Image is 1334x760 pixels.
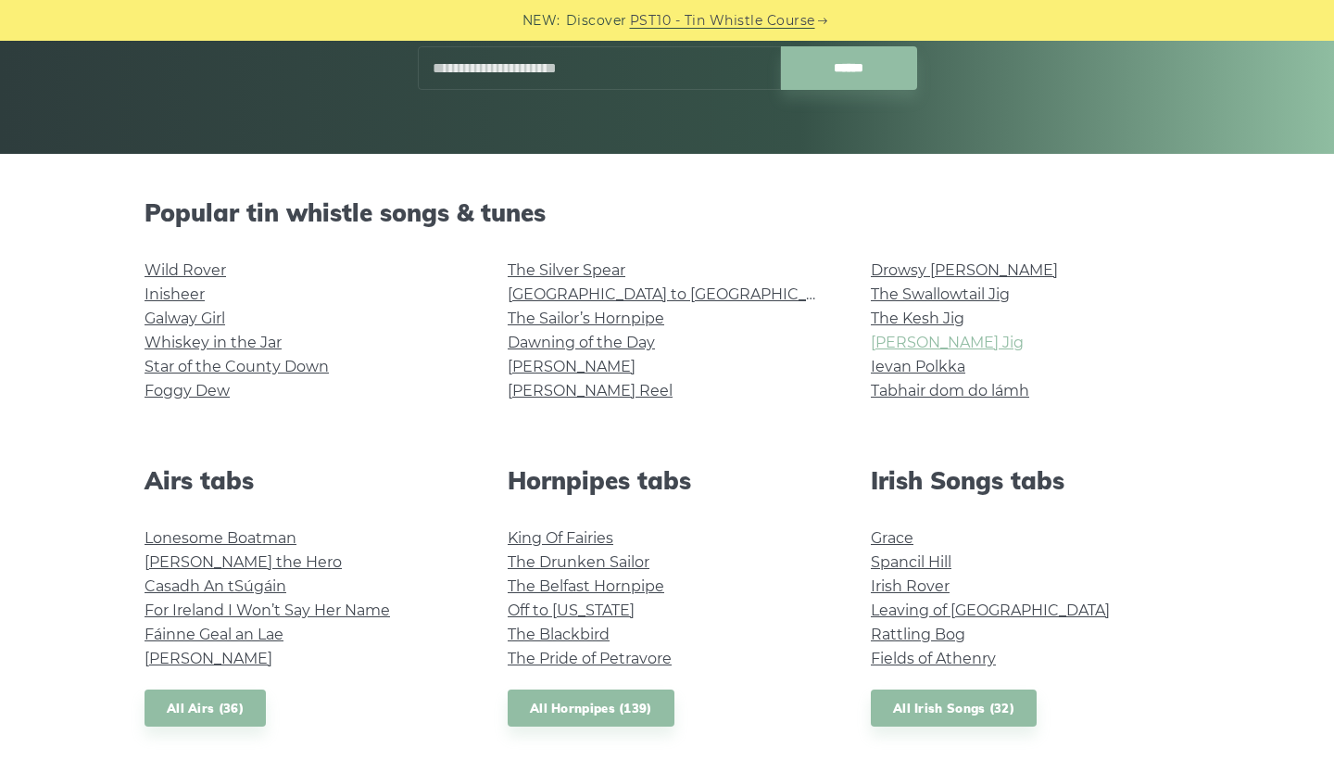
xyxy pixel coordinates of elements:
a: Wild Rover [145,261,226,279]
a: Whiskey in the Jar [145,334,282,351]
a: PST10 - Tin Whistle Course [630,10,815,32]
a: Tabhair dom do lámh [871,382,1029,399]
a: Fields of Athenry [871,650,996,667]
a: All Irish Songs (32) [871,690,1037,728]
a: Foggy Dew [145,382,230,399]
a: Leaving of [GEOGRAPHIC_DATA] [871,602,1110,619]
a: All Hornpipes (139) [508,690,674,728]
a: The Sailor’s Hornpipe [508,310,664,327]
a: For Ireland I Won’t Say Her Name [145,602,390,619]
a: The Blackbird [508,626,610,643]
a: Spancil Hill [871,553,951,571]
a: The Belfast Hornpipe [508,577,664,595]
a: The Swallowtail Jig [871,285,1010,303]
a: [PERSON_NAME] Jig [871,334,1024,351]
span: NEW: [522,10,560,32]
a: [GEOGRAPHIC_DATA] to [GEOGRAPHIC_DATA] [508,285,849,303]
a: King Of Fairies [508,529,613,547]
a: [PERSON_NAME] Reel [508,382,673,399]
h2: Hornpipes tabs [508,466,826,495]
h2: Airs tabs [145,466,463,495]
a: Irish Rover [871,577,950,595]
a: The Pride of Petravore [508,650,672,667]
a: Star of the County Down [145,358,329,375]
h2: Popular tin whistle songs & tunes [145,198,1189,227]
a: The Drunken Sailor [508,553,649,571]
a: The Silver Spear [508,261,625,279]
a: [PERSON_NAME] [508,358,636,375]
span: Discover [566,10,627,32]
h2: Irish Songs tabs [871,466,1189,495]
a: Rattling Bog [871,626,965,643]
a: [PERSON_NAME] the Hero [145,553,342,571]
a: Fáinne Geal an Lae [145,626,283,643]
a: Off to [US_STATE] [508,602,635,619]
a: Drowsy [PERSON_NAME] [871,261,1058,279]
a: Dawning of the Day [508,334,655,351]
a: Inisheer [145,285,205,303]
a: Galway Girl [145,310,225,327]
a: Casadh An tSúgáin [145,577,286,595]
a: The Kesh Jig [871,310,964,327]
a: Ievan Polkka [871,358,965,375]
a: All Airs (36) [145,690,266,728]
a: Lonesome Boatman [145,529,296,547]
a: Grace [871,529,913,547]
a: [PERSON_NAME] [145,650,272,667]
